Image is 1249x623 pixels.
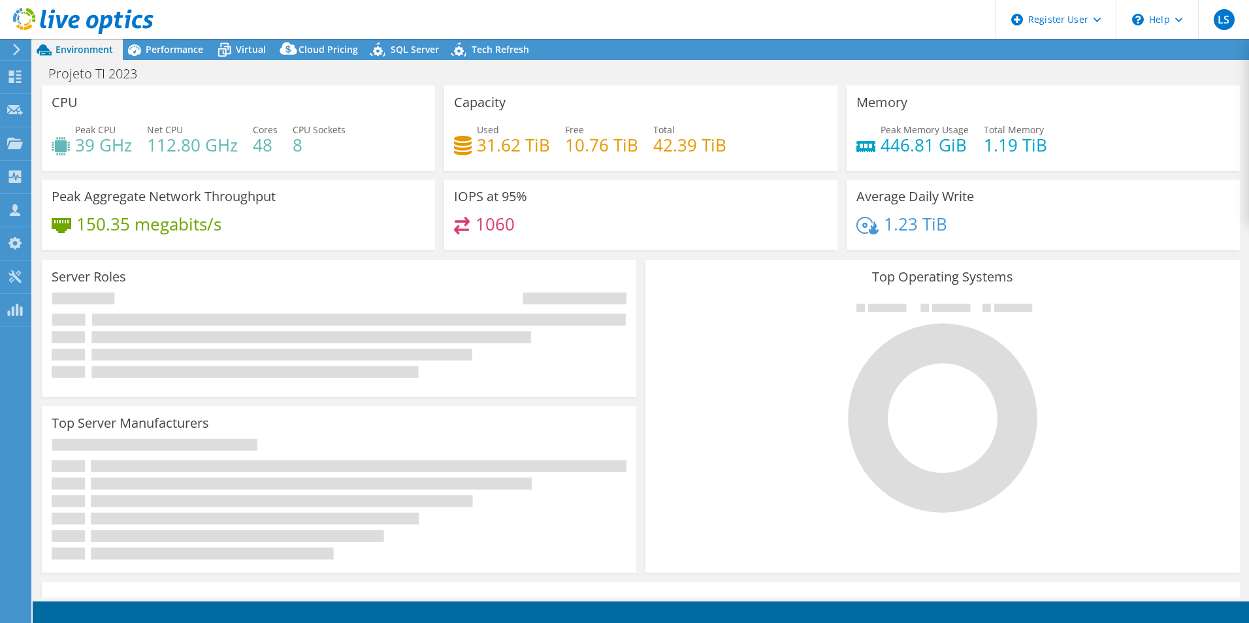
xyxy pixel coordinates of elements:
[881,123,969,136] span: Peak Memory Usage
[42,67,157,81] h1: Projeto TI 2023
[655,270,1230,284] h3: Top Operating Systems
[984,138,1047,152] h4: 1.19 TiB
[1214,9,1235,30] span: LS
[881,138,969,152] h4: 446.81 GiB
[1132,14,1144,25] svg: \n
[147,138,238,152] h4: 112.80 GHz
[146,43,203,56] span: Performance
[477,138,550,152] h4: 31.62 TiB
[253,123,278,136] span: Cores
[565,123,584,136] span: Free
[454,95,506,110] h3: Capacity
[75,138,132,152] h4: 39 GHz
[236,43,266,56] span: Virtual
[52,416,209,430] h3: Top Server Manufacturers
[52,270,126,284] h3: Server Roles
[565,138,638,152] h4: 10.76 TiB
[856,189,974,204] h3: Average Daily Write
[75,123,116,136] span: Peak CPU
[293,123,346,136] span: CPU Sockets
[147,123,183,136] span: Net CPU
[299,43,358,56] span: Cloud Pricing
[884,217,947,231] h4: 1.23 TiB
[477,123,499,136] span: Used
[653,138,726,152] h4: 42.39 TiB
[52,189,276,204] h3: Peak Aggregate Network Throughput
[856,95,907,110] h3: Memory
[52,95,78,110] h3: CPU
[76,217,221,231] h4: 150.35 megabits/s
[476,217,515,231] h4: 1060
[984,123,1044,136] span: Total Memory
[56,43,113,56] span: Environment
[253,138,278,152] h4: 48
[391,43,439,56] span: SQL Server
[454,189,527,204] h3: IOPS at 95%
[653,123,675,136] span: Total
[472,43,529,56] span: Tech Refresh
[293,138,346,152] h4: 8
